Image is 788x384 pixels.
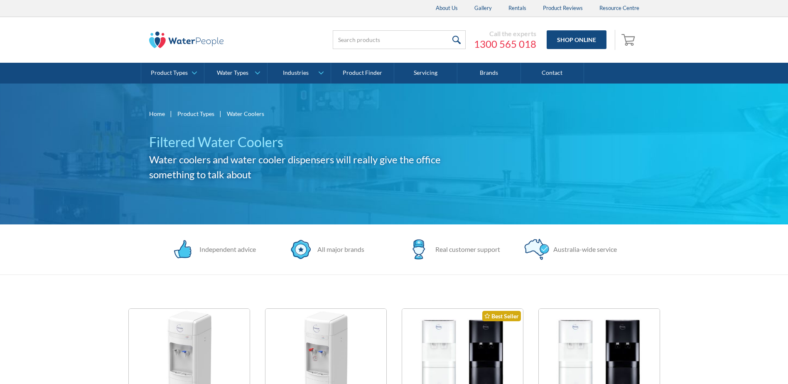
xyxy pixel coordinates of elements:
a: Servicing [394,63,457,84]
a: Open cart [619,30,639,50]
a: Product Types [141,63,204,84]
div: Water Coolers [227,109,264,118]
div: Best Seller [482,311,521,321]
a: 1300 565 018 [474,38,536,50]
a: Shop Online [547,30,606,49]
div: | [169,108,173,118]
div: Industries [283,69,309,76]
h1: Filtered Water Coolers [149,132,468,152]
a: Product Finder [331,63,394,84]
div: Australia-wide service [549,244,617,254]
div: Independent advice [195,244,256,254]
a: Home [149,109,165,118]
div: Real customer support [431,244,500,254]
a: Product Types [177,109,214,118]
div: Product Types [151,69,188,76]
div: Water Types [217,69,248,76]
div: Call the experts [474,30,536,38]
img: shopping cart [621,33,637,46]
a: Contact [521,63,584,84]
a: Brands [457,63,520,84]
div: All major brands [313,244,364,254]
h2: Water coolers and water cooler dispensers will really give the office something to talk about [149,152,468,182]
img: The Water People [149,32,224,48]
div: | [218,108,223,118]
a: Water Types [204,63,267,84]
a: Industries [268,63,330,84]
input: Search products [333,30,466,49]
